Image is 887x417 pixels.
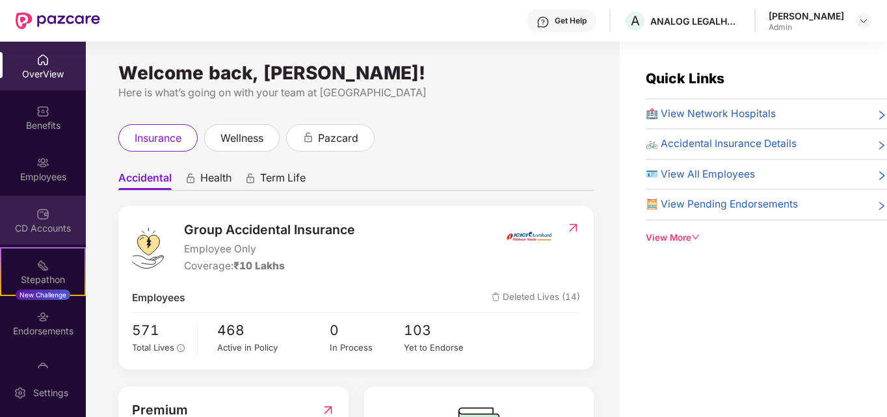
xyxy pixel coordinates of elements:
span: info-circle [177,344,185,352]
img: svg+xml;base64,PHN2ZyBpZD0iSGVscC0zMngzMiIgeG1sbnM9Imh0dHA6Ly93d3cudzMub3JnLzIwMDAvc3ZnIiB3aWR0aD... [536,16,549,29]
span: 🏥 View Network Hospitals [646,106,776,122]
span: 468 [217,319,329,341]
img: svg+xml;base64,PHN2ZyBpZD0iQmVuZWZpdHMiIHhtbG5zPSJodHRwOi8vd3d3LnczLm9yZy8yMDAwL3N2ZyIgd2lkdGg9Ij... [36,105,49,118]
span: right [877,139,887,152]
img: svg+xml;base64,PHN2ZyBpZD0iRW1wbG95ZWVzIiB4bWxucz0iaHR0cDovL3d3dy53My5vcmcvMjAwMC9zdmciIHdpZHRoPS... [36,156,49,169]
div: Welcome back, [PERSON_NAME]! [118,68,594,78]
div: Get Help [555,16,587,26]
div: [PERSON_NAME] [769,10,844,22]
div: New Challenge [16,289,70,300]
span: right [877,169,887,182]
span: right [877,109,887,122]
img: svg+xml;base64,PHN2ZyBpZD0iSG9tZSIgeG1sbnM9Imh0dHA6Ly93d3cudzMub3JnLzIwMDAvc3ZnIiB3aWR0aD0iMjAiIG... [36,53,49,66]
span: Quick Links [646,70,724,87]
img: svg+xml;base64,PHN2ZyBpZD0iQ0RfQWNjb3VudHMiIGRhdGEtbmFtZT0iQ0QgQWNjb3VudHMiIHhtbG5zPSJodHRwOi8vd3... [36,208,49,221]
div: animation [245,172,256,184]
img: RedirectIcon [566,221,580,234]
div: animation [302,131,314,143]
img: New Pazcare Logo [16,12,100,29]
div: Admin [769,22,844,33]
span: 🚲 Accidental Insurance Details [646,136,797,152]
span: Deleted Lives (14) [492,290,580,306]
span: ₹10 Lakhs [233,260,285,272]
div: Active in Policy [217,341,329,355]
div: View More [646,231,887,245]
span: insurance [135,130,181,146]
span: Employee Only [184,241,355,257]
span: Accidental [118,171,172,190]
img: svg+xml;base64,PHN2ZyBpZD0iRHJvcGRvd24tMzJ4MzIiIHhtbG5zPSJodHRwOi8vd3d3LnczLm9yZy8yMDAwL3N2ZyIgd2... [858,16,869,26]
span: down [691,233,700,242]
span: pazcard [318,130,358,146]
span: 103 [404,319,479,341]
span: Total Lives [132,342,174,353]
img: insurerIcon [505,220,553,252]
img: logo [132,228,164,269]
span: Employees [132,290,185,306]
img: svg+xml;base64,PHN2ZyBpZD0iRW5kb3JzZW1lbnRzIiB4bWxucz0iaHR0cDovL3d3dy53My5vcmcvMjAwMC9zdmciIHdpZH... [36,310,49,323]
span: 🪪 View All Employees [646,167,755,182]
span: Group Accidental Insurance [184,220,355,240]
span: right [877,199,887,212]
div: Here is what’s going on with your team at [GEOGRAPHIC_DATA] [118,85,594,101]
div: In Process [330,341,404,355]
span: 🧮 View Pending Endorsements [646,196,798,212]
div: ANALOG LEGALHUB TECHNOLOGY SOLUTIONS PRIVATE LIMITED [650,15,741,27]
span: A [631,13,640,29]
div: Coverage: [184,258,355,274]
span: Health [200,171,232,190]
div: Settings [29,386,72,399]
img: svg+xml;base64,PHN2ZyBpZD0iU2V0dGluZy0yMHgyMCIgeG1sbnM9Imh0dHA6Ly93d3cudzMub3JnLzIwMDAvc3ZnIiB3aW... [14,386,27,399]
div: Yet to Endorse [404,341,479,355]
span: 571 [132,319,188,341]
div: animation [185,172,196,184]
img: svg+xml;base64,PHN2ZyBpZD0iTXlfT3JkZXJzIiBkYXRhLW5hbWU9Ik15IE9yZGVycyIgeG1sbnM9Imh0dHA6Ly93d3cudz... [36,362,49,375]
span: Term Life [260,171,306,190]
img: svg+xml;base64,PHN2ZyB4bWxucz0iaHR0cDovL3d3dy53My5vcmcvMjAwMC9zdmciIHdpZHRoPSIyMSIgaGVpZ2h0PSIyMC... [36,259,49,272]
span: 0 [330,319,404,341]
div: Stepathon [1,273,85,286]
img: deleteIcon [492,293,500,301]
span: wellness [220,130,263,146]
